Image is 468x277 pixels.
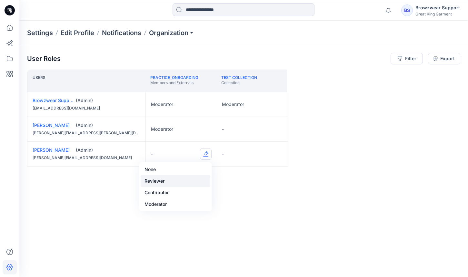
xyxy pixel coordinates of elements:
p: Members and Externals [150,80,198,85]
a: Practice_Onboarding [150,75,198,80]
button: Contributor [141,187,210,198]
a: Notifications [102,28,141,37]
div: BS [401,5,413,16]
div: [EMAIL_ADDRESS][DOMAIN_NAME] [33,105,140,111]
p: Users [33,75,45,87]
button: Moderator [141,198,210,210]
p: Moderator [151,126,173,132]
div: [PERSON_NAME][EMAIL_ADDRESS][PERSON_NAME][DOMAIN_NAME] [33,130,140,136]
div: (Admin) [76,122,140,129]
p: User Roles [27,55,61,62]
p: Moderator [151,101,173,108]
p: - [151,151,153,157]
a: Edit Profile [61,28,94,37]
a: [PERSON_NAME] [33,122,70,128]
div: Great King Garment [415,12,460,16]
p: Moderator [222,101,244,108]
div: (Admin) [76,97,140,104]
a: Browzwear Support [33,98,75,103]
button: Reviewer [141,175,210,187]
button: Edit Role [200,148,212,160]
p: - [222,126,224,132]
a: [PERSON_NAME] [33,147,70,153]
div: (Admin) [76,147,140,153]
button: None [141,164,210,175]
p: - [222,151,224,157]
div: [PERSON_NAME][EMAIL_ADDRESS][DOMAIN_NAME] [33,155,140,161]
a: Export [428,53,460,64]
div: Browzwear Support [415,4,460,12]
p: Settings [27,28,53,37]
a: test collection [221,75,257,80]
p: Collection [221,80,257,85]
button: Filter [391,53,423,64]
